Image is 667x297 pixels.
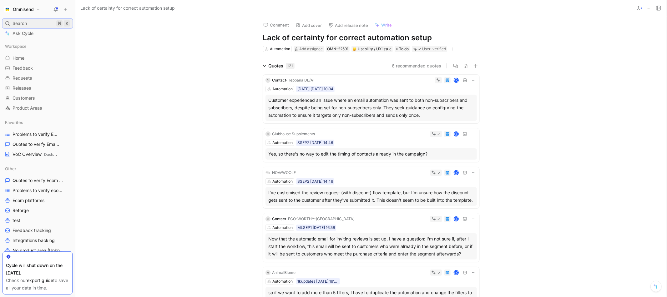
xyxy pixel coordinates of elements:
span: Workspace [5,43,27,49]
span: Add assignee [299,47,323,51]
a: Requests [3,73,73,83]
span: Integrations backlog [13,237,55,244]
a: Problems to verify Email Builder [3,130,73,139]
span: Feedback [13,65,33,71]
a: Customers [3,93,73,103]
div: Automation [272,178,293,185]
span: Other [5,166,16,172]
div: Usability / UX issue [353,46,392,52]
div: SSEP2 [DATE] 14:46 [297,140,333,146]
span: Ecom platforms [13,197,44,204]
button: Add cover [293,21,325,30]
span: Quotes to verify Email builder [13,141,59,147]
a: test [3,216,73,225]
div: 121 [286,63,295,69]
span: Favorites [5,119,23,126]
div: I've customised the review request (with discount) flow template, but I'm unsure how the discount... [269,189,474,204]
div: K [454,171,458,175]
img: Omnisend [4,6,10,12]
div: NOVAWOOLF [272,170,296,176]
span: Contact [272,216,286,221]
a: Releases [3,83,73,93]
a: Problems to verify ecom platforms [3,186,73,195]
button: OmnisendOmnisend [3,5,42,14]
div: 🤔Usability / UX issue [351,46,393,52]
div: M [265,270,270,275]
span: Product Areas [13,105,42,111]
div: Automation [272,278,293,285]
span: No product area (Unknowns) [13,247,64,254]
span: Problems to verify ecom platforms [13,187,65,194]
span: Search [13,20,27,27]
div: SSEP2 [DATE] 14:46 [297,178,333,185]
a: Quotes to verify Ecom platforms [3,176,73,185]
a: Ask Cycle [3,29,73,38]
div: Workspace [3,42,73,51]
a: Integrations backlog [3,236,73,245]
div: OMN-22591 [327,46,348,52]
div: K [454,78,458,82]
div: C [265,216,270,221]
button: Write [372,21,395,29]
div: Quotes [269,62,295,70]
span: Quotes to verify Ecom platforms [13,177,65,184]
div: Customer experienced an issue where an email automation was sent to both non-subscribers and subs... [269,97,474,119]
div: Automation [272,86,293,92]
div: 1kupdates [DATE] 16:40 [297,278,339,285]
div: Other [3,164,73,173]
div: Automation [272,225,293,231]
a: Home [3,53,73,63]
div: Automation [272,140,293,146]
span: VoC Overview [13,151,58,158]
div: User-verified [422,46,446,52]
span: Customers [13,95,35,101]
a: VoC OverviewDashboards [3,150,73,159]
div: Quotes121 [260,62,297,70]
img: 🤔 [353,47,356,51]
div: Check our to save all your data in time. [6,277,69,292]
button: Add release note [326,21,371,30]
span: · ECO-WORTHY-[GEOGRAPHIC_DATA] [286,216,355,221]
div: K [454,217,458,221]
span: Releases [13,85,31,91]
div: C [265,78,270,83]
div: Yes, so there's no way to edit the timing of contacts already in the campaign? [269,150,474,158]
div: Automation [270,46,290,52]
button: Comment [260,21,292,29]
span: To do [399,46,409,52]
div: Search⌘K [3,19,73,28]
img: logo [265,170,270,175]
span: Reforge [13,207,29,214]
span: Dashboards [44,152,65,157]
span: Requests [13,75,32,81]
a: Ecom platforms [3,196,73,205]
div: K [454,271,458,275]
a: export guide [27,278,53,283]
a: Reforge [3,206,73,215]
h1: Omnisend [13,7,34,12]
span: Lack of certainty for correct automation setup [80,4,175,12]
div: Clubhouse Supplements [272,131,315,137]
div: K [454,132,458,136]
a: Product Areas [3,103,73,113]
div: To do [395,46,410,52]
span: Feedback tracking [13,227,51,234]
div: C [265,131,270,136]
div: K [64,20,70,27]
span: Problems to verify Email Builder [13,131,60,137]
span: · Teppana DE/AT [286,78,316,82]
div: Now that the automatic email for inviting reviews is set up, I have a question: I'm not sure if, ... [269,235,474,258]
button: 6 recommended quotes [392,62,442,70]
span: Write [382,22,392,28]
a: Quotes to verify Email builder [3,140,73,149]
div: ⌘ [56,20,63,27]
div: Cycle will shut down on the [DATE]. [6,262,69,277]
div: AnimalBiome [272,270,296,276]
span: Contact [272,78,286,82]
a: No product area (Unknowns) [3,246,73,255]
span: Ask Cycle [13,30,33,37]
h1: Lack of certainty for correct automation setup [263,33,479,43]
span: test [13,217,20,224]
span: Home [13,55,24,61]
div: [DATE] [DATE] 10:34 [297,86,333,92]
